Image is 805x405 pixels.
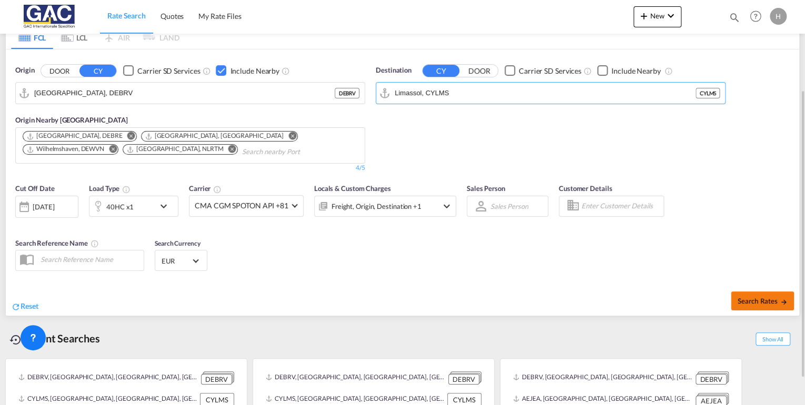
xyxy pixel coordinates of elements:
md-checkbox: Checkbox No Ink [216,65,279,76]
div: Recent Searches [5,327,104,350]
div: CYLMS [696,88,720,98]
button: Remove [222,145,237,155]
md-icon: icon-information-outline [122,185,130,194]
md-chips-wrap: Chips container. Use arrow keys to select chips. [21,128,359,160]
div: Include Nearby [230,66,279,76]
div: Include Nearby [611,66,661,76]
div: Help [747,7,770,26]
div: Rotterdam, NLRTM [126,145,224,154]
md-icon: icon-arrow-right [780,298,788,306]
button: Remove [120,131,136,142]
span: Origin [15,65,34,76]
div: DEBRV [448,374,479,385]
span: Search Currency [155,239,200,247]
button: Remove [281,131,297,142]
md-icon: Unchecked: Ignores neighbouring ports when fetching rates.Checked : Includes neighbouring ports w... [281,67,290,75]
div: Press delete to remove this chip. [126,145,226,154]
div: DEBRV [696,374,727,385]
button: Remove [102,145,118,155]
div: H [770,8,787,25]
span: New [638,12,677,20]
div: Wilhelmshaven, DEWVN [26,145,104,154]
div: DEBRV, Bremerhaven, Germany, Western Europe, Europe [513,371,693,384]
input: Search by Port [34,85,335,101]
span: Sales Person [467,184,505,193]
input: Search by Port [395,85,696,101]
span: EUR [162,256,191,266]
span: My Rate Files [198,12,241,21]
div: DEBRV [201,374,232,385]
md-icon: Unchecked: Search for CY (Container Yard) services for all selected carriers.Checked : Search for... [202,67,210,75]
div: Press delete to remove this chip. [26,131,125,140]
div: Press delete to remove this chip. [26,145,106,154]
md-select: Sales Person [489,198,529,214]
md-icon: icon-refresh [11,302,21,311]
md-icon: Unchecked: Search for CY (Container Yard) services for all selected carriers.Checked : Search for... [583,67,592,75]
span: Cut Off Date [15,184,55,193]
md-icon: The selected Trucker/Carrierwill be displayed in the rate results If the rates are from another f... [213,185,222,194]
md-input-container: Limassol, CYLMS [376,83,725,104]
button: Search Ratesicon-arrow-right [731,291,794,310]
div: icon-refreshReset [11,301,38,312]
button: CY [422,65,459,77]
div: [DATE] [15,196,78,218]
span: CMA CGM SPOTON API +81 [195,200,288,211]
md-icon: icon-chevron-down [157,200,175,212]
div: DEBRV [335,88,359,98]
md-icon: Unchecked: Ignores neighbouring ports when fetching rates.Checked : Includes neighbouring ports w... [664,67,672,75]
div: icon-magnify [729,12,740,27]
div: Freight Origin Destination Factory Stuffing [331,199,421,214]
input: Enter Customer Details [581,198,660,214]
span: Destination [376,65,411,76]
md-tab-item: FCL [11,26,53,49]
div: Carrier SD Services [519,66,581,76]
div: 4/5 [356,164,365,173]
span: Rate Search [107,11,146,20]
md-icon: icon-chevron-down [440,200,453,212]
div: Freight Origin Destination Factory Stuffingicon-chevron-down [314,196,456,217]
div: 40HC x1icon-chevron-down [89,196,178,217]
button: icon-plus 400-fgNewicon-chevron-down [633,6,681,27]
md-input-container: Bremerhaven, DEBRV [16,83,365,104]
md-icon: icon-chevron-down [665,9,677,22]
md-checkbox: Checkbox No Ink [505,65,581,76]
span: Load Type [89,184,130,193]
span: Carrier [189,184,222,193]
div: Press delete to remove this chip. [145,131,286,140]
div: [DATE] [33,202,54,211]
span: Show All [756,332,790,346]
span: Customer Details [559,184,612,193]
md-pagination-wrapper: Use the left and right arrow keys to navigate between tabs [11,26,179,49]
div: 40HC x1 [106,199,134,214]
img: 9f305d00dc7b11eeb4548362177db9c3.png [16,5,87,28]
button: DOOR [461,65,498,77]
div: Origin DOOR CY Checkbox No InkUnchecked: Search for CY (Container Yard) services for all selected... [6,49,799,316]
span: Quotes [160,12,184,21]
md-icon: icon-plus 400-fg [638,9,650,22]
div: Hamburg, DEHAM [145,131,284,140]
md-datepicker: Select [15,216,23,230]
md-icon: Your search will be saved by the below given name [90,239,99,248]
div: DEBRV, Bremerhaven, Germany, Western Europe, Europe [18,371,198,384]
span: Locals & Custom Charges [314,184,391,193]
input: Search nearby Port [242,144,342,160]
md-icon: icon-backup-restore [9,333,22,346]
div: DEBRV, Bremerhaven, Germany, Western Europe, Europe [266,371,446,384]
button: CY [79,65,116,77]
input: Search Reference Name [35,251,144,267]
md-checkbox: Checkbox No Ink [597,65,661,76]
md-tab-item: LCL [53,26,95,49]
div: Bremen, DEBRE [26,131,123,140]
md-select: Select Currency: € EUREuro [160,253,202,268]
span: Help [747,7,764,25]
span: Origin Nearby [GEOGRAPHIC_DATA] [15,116,128,124]
span: Reset [21,301,38,310]
span: Search Reference Name [15,239,99,247]
md-checkbox: Checkbox No Ink [123,65,200,76]
span: Search Rates [737,297,788,305]
md-icon: icon-magnify [729,12,740,23]
div: Carrier SD Services [137,66,200,76]
button: DOOR [41,65,78,77]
